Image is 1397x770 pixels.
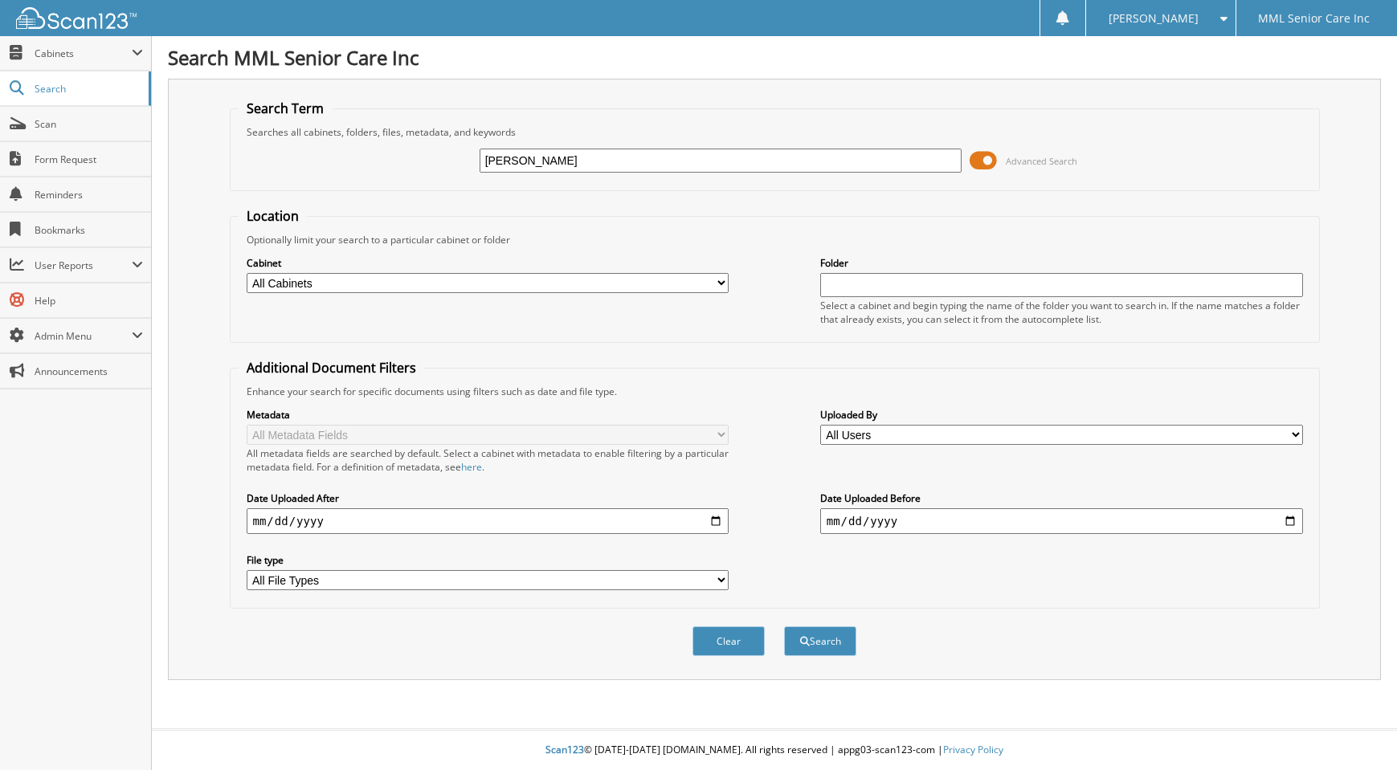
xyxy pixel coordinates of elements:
[239,125,1311,139] div: Searches all cabinets, folders, files, metadata, and keywords
[247,408,729,422] label: Metadata
[247,553,729,567] label: File type
[820,408,1303,422] label: Uploaded By
[35,294,143,308] span: Help
[1109,14,1199,23] span: [PERSON_NAME]
[820,299,1303,326] div: Select a cabinet and begin typing the name of the folder you want to search in. If the name match...
[820,491,1303,505] label: Date Uploaded Before
[35,117,143,131] span: Scan
[239,207,307,225] legend: Location
[247,491,729,505] label: Date Uploaded After
[35,47,132,60] span: Cabinets
[239,359,424,377] legend: Additional Document Filters
[461,460,482,474] a: here
[35,188,143,202] span: Reminders
[1258,14,1370,23] span: MML Senior Care Inc
[820,256,1303,270] label: Folder
[692,626,765,656] button: Clear
[35,259,132,272] span: User Reports
[239,385,1311,398] div: Enhance your search for specific documents using filters such as date and file type.
[247,256,729,270] label: Cabinet
[545,743,584,756] span: Scan123
[35,153,143,166] span: Form Request
[784,626,856,656] button: Search
[35,365,143,378] span: Announcements
[943,743,1003,756] a: Privacy Policy
[1006,155,1077,167] span: Advanced Search
[168,44,1381,71] h1: Search MML Senior Care Inc
[35,223,143,237] span: Bookmarks
[239,233,1311,246] div: Optionally limit your search to a particular cabinet or folder
[820,508,1303,534] input: end
[239,100,332,117] legend: Search Term
[35,82,141,96] span: Search
[152,731,1397,770] div: © [DATE]-[DATE] [DOMAIN_NAME]. All rights reserved | appg03-scan123-com |
[35,329,132,343] span: Admin Menu
[247,446,729,474] div: All metadata fields are searched by default. Select a cabinet with metadata to enable filtering b...
[16,7,137,29] img: scan123-logo-white.svg
[247,508,729,534] input: start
